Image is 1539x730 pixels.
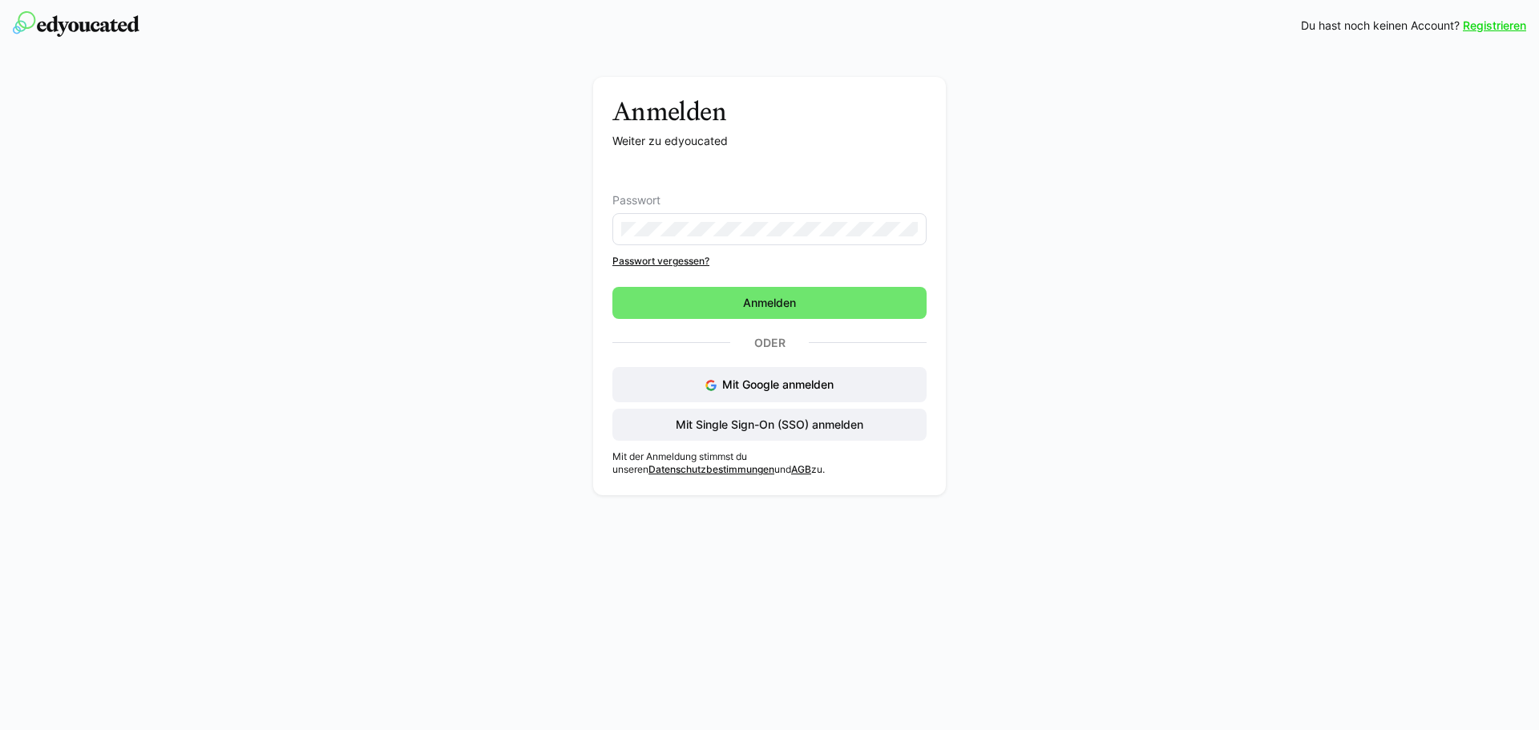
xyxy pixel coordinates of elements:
[13,11,139,37] img: edyoucated
[1463,18,1526,34] a: Registrieren
[612,450,927,476] p: Mit der Anmeldung stimmst du unseren und zu.
[612,287,927,319] button: Anmelden
[730,332,809,354] p: Oder
[612,194,660,207] span: Passwort
[648,463,774,475] a: Datenschutzbestimmungen
[612,409,927,441] button: Mit Single Sign-On (SSO) anmelden
[791,463,811,475] a: AGB
[722,377,834,391] span: Mit Google anmelden
[1301,18,1460,34] span: Du hast noch keinen Account?
[612,255,927,268] a: Passwort vergessen?
[612,367,927,402] button: Mit Google anmelden
[612,96,927,127] h3: Anmelden
[673,417,866,433] span: Mit Single Sign-On (SSO) anmelden
[612,133,927,149] p: Weiter zu edyoucated
[741,295,798,311] span: Anmelden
